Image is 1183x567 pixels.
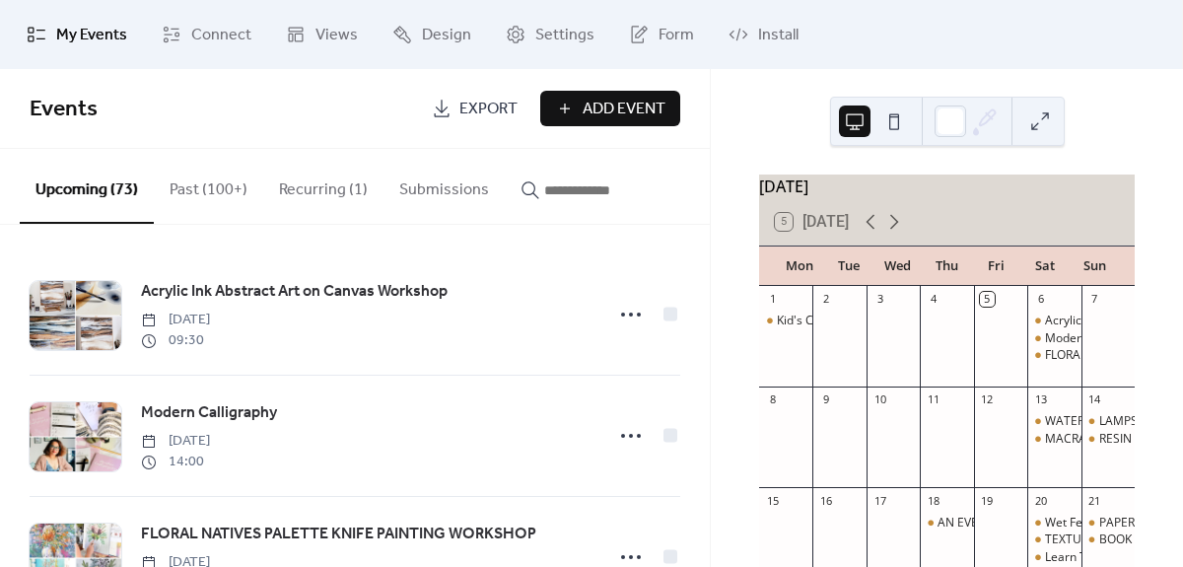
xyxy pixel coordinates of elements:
[1081,413,1135,430] div: LAMPSHADE MAKING WORKSHOP
[1027,313,1080,329] div: Acrylic Ink Abstract Art on Canvas Workshop
[1045,549,1119,566] div: Learn To Sew
[30,88,98,131] span: Events
[1033,292,1048,307] div: 6
[1081,515,1135,532] div: PAPER MAKING Workshop
[1087,392,1102,407] div: 14
[1027,330,1080,347] div: Modern Calligraphy
[141,280,448,304] span: Acrylic Ink Abstract Art on Canvas Workshop
[759,175,1135,198] div: [DATE]
[147,8,266,61] a: Connect
[926,493,940,508] div: 18
[1027,347,1080,364] div: FLORAL NATIVES PALETTE KNIFE PAINTING WORKSHOP
[422,24,471,47] span: Design
[1027,549,1080,566] div: Learn To Sew
[540,91,680,126] button: Add Event
[758,24,799,47] span: Install
[873,247,923,286] div: Wed
[824,247,873,286] div: Tue
[765,292,780,307] div: 1
[872,292,887,307] div: 3
[141,401,277,425] span: Modern Calligraphy
[923,247,972,286] div: Thu
[191,24,251,47] span: Connect
[154,149,263,222] button: Past (100+)
[141,310,210,330] span: [DATE]
[775,247,824,286] div: Mon
[980,392,995,407] div: 12
[315,24,358,47] span: Views
[920,515,973,532] div: AN EVENING OF INTUITIVE ARTS & THE SPIRIT WORLD with Christine Morgan
[818,493,833,508] div: 16
[659,24,694,47] span: Form
[271,8,373,61] a: Views
[765,392,780,407] div: 8
[765,493,780,508] div: 15
[56,24,127,47] span: My Events
[980,292,995,307] div: 5
[926,292,940,307] div: 4
[1027,431,1080,448] div: MACRAME PLANT HANGER
[1087,292,1102,307] div: 7
[1081,532,1135,548] div: BOOK BINDING WORKSHOP
[383,149,505,222] button: Submissions
[714,8,813,61] a: Install
[971,247,1020,286] div: Fri
[20,149,154,224] button: Upcoming (73)
[141,452,210,472] span: 14:00
[141,400,277,426] a: Modern Calligraphy
[872,392,887,407] div: 10
[141,431,210,452] span: [DATE]
[1027,532,1080,548] div: TEXTURED ART MASTERCLASS
[1033,392,1048,407] div: 13
[459,98,518,121] span: Export
[1033,493,1048,508] div: 20
[1070,247,1119,286] div: Sun
[872,493,887,508] div: 17
[141,279,448,305] a: Acrylic Ink Abstract Art on Canvas Workshop
[141,330,210,351] span: 09:30
[535,24,594,47] span: Settings
[614,8,709,61] a: Form
[491,8,609,61] a: Settings
[1027,413,1080,430] div: WATERCOLOUR WILDFLOWERS WORKSHOP
[141,522,536,547] a: FLORAL NATIVES PALETTE KNIFE PAINTING WORKSHOP
[1027,515,1080,532] div: Wet Felted Flowers Workshop
[1081,431,1135,448] div: RESIN HOMEWARES WORKSHOP
[818,292,833,307] div: 2
[1020,247,1070,286] div: Sat
[777,313,876,329] div: Kid's Crochet Club
[263,149,383,222] button: Recurring (1)
[1087,493,1102,508] div: 21
[583,98,665,121] span: Add Event
[759,313,812,329] div: Kid's Crochet Club
[1045,330,1153,347] div: Modern Calligraphy
[980,493,995,508] div: 19
[417,91,532,126] a: Export
[378,8,486,61] a: Design
[926,392,940,407] div: 11
[141,523,536,546] span: FLORAL NATIVES PALETTE KNIFE PAINTING WORKSHOP
[12,8,142,61] a: My Events
[818,392,833,407] div: 9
